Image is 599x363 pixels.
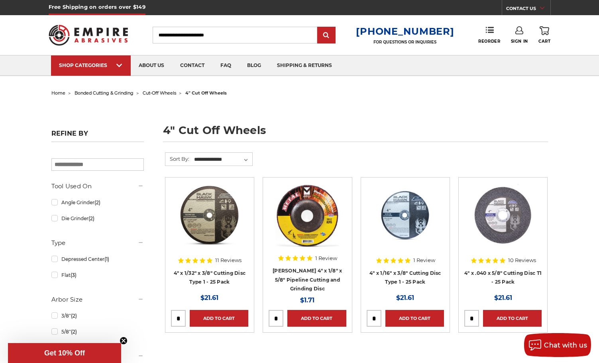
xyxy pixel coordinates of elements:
a: 4" x 1/32" x 3/8" Cutting Disc [171,183,248,260]
a: 5/8" [51,325,144,339]
img: 4 inch cut off wheel for angle grinder [471,183,535,247]
a: blog [239,55,269,76]
span: 11 Reviews [215,258,242,263]
span: 1 Review [413,258,435,263]
a: [PERSON_NAME] 4" x 1/8" x 5/8" Pipeline Cutting and Grinding Disc [273,268,342,292]
a: faq [212,55,239,76]
a: home [51,90,65,96]
input: Submit [318,28,334,43]
a: contact [172,55,212,76]
span: (2) [71,313,77,319]
span: (2) [88,215,94,221]
span: (2) [94,199,100,205]
a: 4" x 1/16" x 3/8" Cutting Disc [367,183,444,260]
button: Chat with us [524,333,591,357]
div: Get 10% OffClose teaser [8,343,121,363]
img: 4" x 1/16" x 3/8" Cutting Disc [373,183,437,247]
a: Add to Cart [483,310,542,327]
span: Chat with us [544,341,587,349]
img: 4" x 1/32" x 3/8" Cutting Disc [178,183,242,247]
button: Close teaser [120,337,128,345]
a: Angle Grinder [51,195,144,209]
span: (1) [104,256,109,262]
a: Add to Cart [287,310,346,327]
label: Sort By: [165,153,189,165]
h5: Type [51,238,144,248]
a: about us [131,55,172,76]
img: Mercer 4" x 1/8" x 5/8 Cutting and Light Grinding Wheel [275,183,339,247]
span: 10 Reviews [508,258,536,263]
a: shipping & returns [269,55,340,76]
span: Cart [538,39,550,44]
a: Reorder [478,26,500,43]
h5: Arbor Size [51,295,144,304]
p: FOR QUESTIONS OR INQUIRIES [356,39,454,45]
span: Sign In [511,39,528,44]
a: Flat [51,268,144,282]
span: 4" cut off wheels [185,90,227,96]
a: Add to Cart [190,310,248,327]
a: 4" x 1/32" x 3/8" Cutting Disc Type 1 - 25 Pack [174,270,246,285]
span: $1.71 [300,296,314,304]
select: Sort By: [193,154,252,166]
h1: 4" cut off wheels [163,125,548,142]
span: $21.61 [396,294,414,302]
span: Reorder [478,39,500,44]
a: 4" x .040 x 5/8" Cutting Disc T1 - 25 Pack [464,270,542,285]
a: Die Grinder [51,211,144,225]
a: CONTACT US [506,4,550,15]
a: Cart [538,26,550,44]
a: bonded cutting & grinding [75,90,134,96]
span: Get 10% Off [44,349,85,357]
a: 3/8" [51,309,144,323]
div: SHOP CATEGORIES [59,62,123,68]
span: (2) [71,329,77,335]
span: $21.61 [494,294,512,302]
a: 4" x 1/16" x 3/8" Cutting Disc Type 1 - 25 Pack [369,270,441,285]
a: [PHONE_NUMBER] [356,26,454,37]
a: 4 inch cut off wheel for angle grinder [464,183,542,260]
a: cut-off wheels [143,90,176,96]
a: Depressed Center [51,252,144,266]
span: (3) [71,272,77,278]
a: Mercer 4" x 1/8" x 5/8 Cutting and Light Grinding Wheel [269,183,346,260]
span: $21.61 [200,294,218,302]
img: Empire Abrasives [49,20,128,51]
h5: Refine by [51,130,144,142]
a: Add to Cart [385,310,444,327]
span: 1 Review [315,256,337,261]
h5: Tool Used On [51,181,144,191]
